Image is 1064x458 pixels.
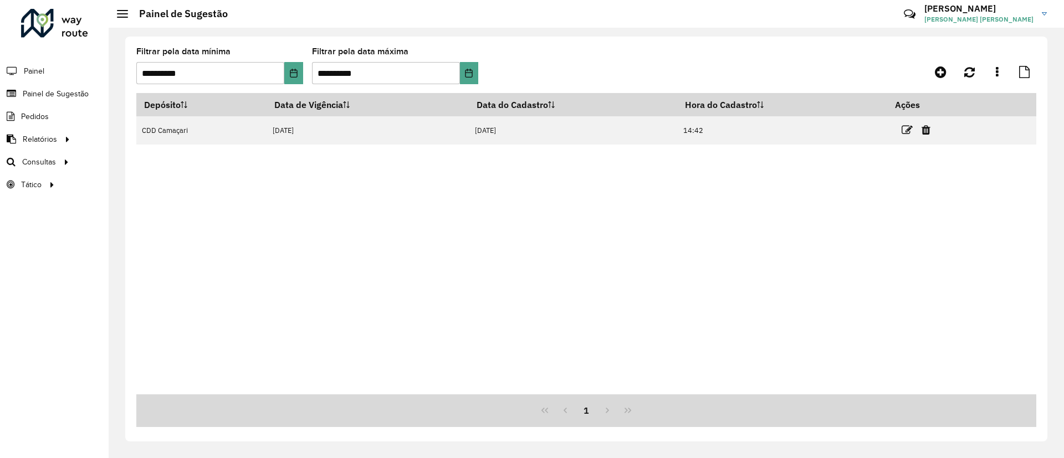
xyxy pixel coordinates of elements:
th: Ações [887,93,954,116]
h3: [PERSON_NAME] [924,3,1034,14]
button: 1 [576,400,597,421]
span: Painel [24,65,44,77]
span: Pedidos [21,111,49,122]
span: Relatórios [23,133,57,145]
td: [DATE] [469,116,677,145]
td: CDD Camaçari [136,116,267,145]
a: Excluir [922,122,930,137]
span: Painel de Sugestão [23,88,89,100]
td: [DATE] [267,116,469,145]
a: Editar [902,122,913,137]
button: Choose Date [460,62,478,84]
h2: Painel de Sugestão [128,8,228,20]
label: Filtrar pela data mínima [136,45,231,58]
span: [PERSON_NAME] [PERSON_NAME] [924,14,1034,24]
th: Data de Vigência [267,93,469,116]
th: Hora do Cadastro [677,93,887,116]
button: Choose Date [284,62,303,84]
label: Filtrar pela data máxima [312,45,408,58]
span: Consultas [22,156,56,168]
th: Data do Cadastro [469,93,677,116]
span: Tático [21,179,42,191]
td: 14:42 [677,116,887,145]
th: Depósito [136,93,267,116]
a: Contato Rápido [898,2,922,26]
